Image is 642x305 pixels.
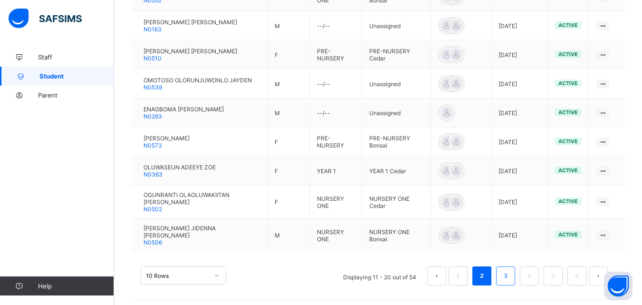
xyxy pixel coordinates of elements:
li: Displaying 11 - 20 out of 54 [336,266,423,285]
td: NURSERY ONE Bonsai [362,219,431,252]
td: F [268,40,310,69]
td: [DATE] [491,69,547,98]
td: F [268,157,310,186]
span: N0502 [144,206,162,213]
td: --/-- [309,11,362,40]
td: YEAR 1 Cedar [362,157,431,186]
td: PRE-NURSERY [309,128,362,157]
span: N0539 [144,84,162,91]
button: prev page [427,266,446,285]
span: OLUWASEUN ADEEYE ZOE [144,164,216,171]
td: YEAR 1 [309,157,362,186]
li: 1 [449,266,468,285]
td: F [268,186,310,219]
a: 5 [548,270,557,282]
td: Unassigned [362,69,431,98]
td: M [268,11,310,40]
td: [DATE] [491,11,547,40]
td: NURSERY ONE Cedar [362,186,431,219]
span: active [558,109,578,116]
td: PRE-NURSERY Cedar [362,40,431,69]
span: N0506 [144,239,162,246]
td: [DATE] [491,157,547,186]
span: [PERSON_NAME] [144,135,190,142]
li: 4 [520,266,539,285]
button: Open asap [604,272,632,300]
a: 3 [501,270,510,282]
span: N0363 [144,171,163,178]
td: Unassigned [362,98,431,128]
span: ENAGBOMA [PERSON_NAME] [144,106,224,113]
span: active [558,51,578,58]
span: OGUNRANTI OLAOLUWAKIITAN [PERSON_NAME] [144,191,260,206]
li: 下一页 [589,266,608,285]
a: 6 [572,270,581,282]
td: NURSERY ONE [309,186,362,219]
span: Student [39,72,114,80]
td: M [268,219,310,252]
li: 3 [496,266,515,285]
span: [PERSON_NAME] [PERSON_NAME] [144,48,237,55]
a: 2 [477,270,486,282]
span: Help [38,282,114,290]
span: [PERSON_NAME] [PERSON_NAME] [144,19,237,26]
span: N0510 [144,55,162,62]
td: M [268,98,310,128]
span: Staff [38,53,114,61]
li: 5 [544,266,563,285]
td: PRE-NURSERY Bonsai [362,128,431,157]
li: 2 [472,266,491,285]
td: [DATE] [491,186,547,219]
td: F [268,128,310,157]
span: Parent [38,91,114,99]
td: NURSERY ONE [309,219,362,252]
img: safsims [9,9,82,29]
span: N0163 [144,26,162,33]
td: [DATE] [491,219,547,252]
div: 10 Rows [146,272,209,279]
span: active [558,80,578,87]
td: [DATE] [491,98,547,128]
span: active [558,231,578,238]
a: 1 [453,270,462,282]
td: PRE-NURSERY [309,40,362,69]
span: N0263 [144,113,162,120]
span: active [558,167,578,174]
span: active [558,22,578,29]
td: [DATE] [491,128,547,157]
td: [DATE] [491,40,547,69]
span: N0573 [144,142,162,149]
button: next page [589,266,608,285]
span: OMOTOSO OLORUNJUWONLO JAYDEN [144,77,252,84]
span: active [558,198,578,205]
li: 6 [567,266,586,285]
a: 4 [525,270,534,282]
td: --/-- [309,98,362,128]
span: active [558,138,578,145]
li: 上一页 [427,266,446,285]
td: Unassigned [362,11,431,40]
span: [PERSON_NAME] JIDENNA [PERSON_NAME] [144,225,260,239]
td: M [268,69,310,98]
td: --/-- [309,69,362,98]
